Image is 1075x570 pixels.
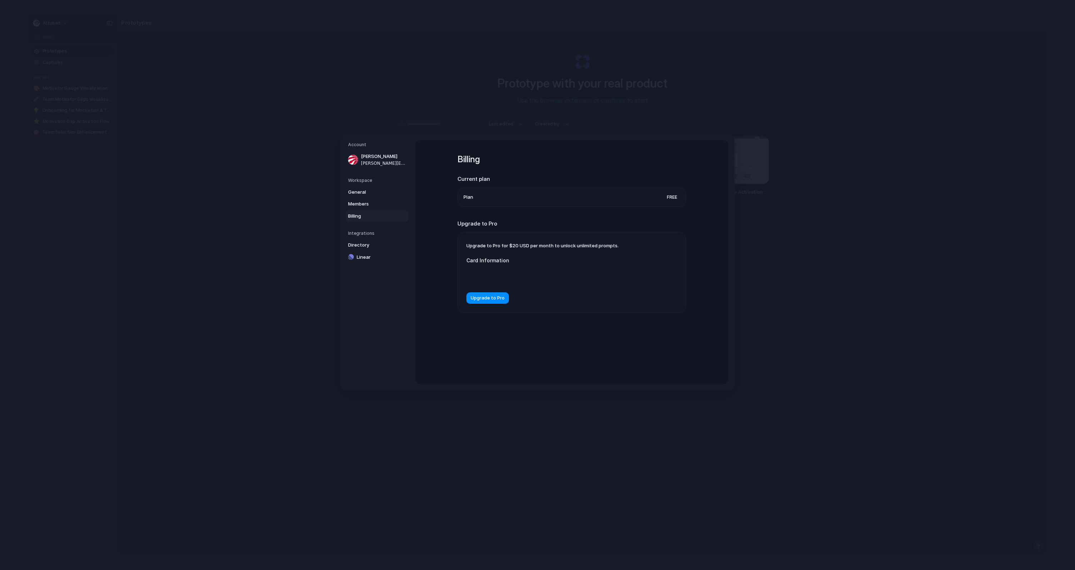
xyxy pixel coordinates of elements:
a: General [346,187,408,198]
a: [PERSON_NAME][PERSON_NAME][EMAIL_ADDRESS][PERSON_NAME] [346,151,408,169]
a: Directory [346,239,408,251]
span: [PERSON_NAME][EMAIL_ADDRESS][PERSON_NAME] [361,160,407,167]
h5: Account [348,142,408,148]
span: Free [664,194,680,201]
span: General [348,189,394,196]
h2: Upgrade to Pro [457,220,686,228]
span: Linear [357,254,402,261]
span: Directory [348,242,394,249]
span: Members [348,200,394,208]
a: Billing [346,210,408,222]
span: [PERSON_NAME] [361,153,407,160]
h2: Current plan [457,175,686,183]
h5: Workspace [348,177,408,184]
a: Linear [346,252,408,263]
a: Members [346,198,408,210]
button: Upgrade to Pro [466,292,509,304]
span: Plan [464,194,473,201]
iframe: Secure card payment input frame [472,273,604,279]
span: Billing [348,213,394,220]
span: Upgrade to Pro [471,295,505,302]
label: Card Information [466,257,609,264]
span: Upgrade to Pro for $20 USD per month to unlock unlimited prompts. [466,243,619,248]
h1: Billing [457,153,686,166]
h5: Integrations [348,230,408,237]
